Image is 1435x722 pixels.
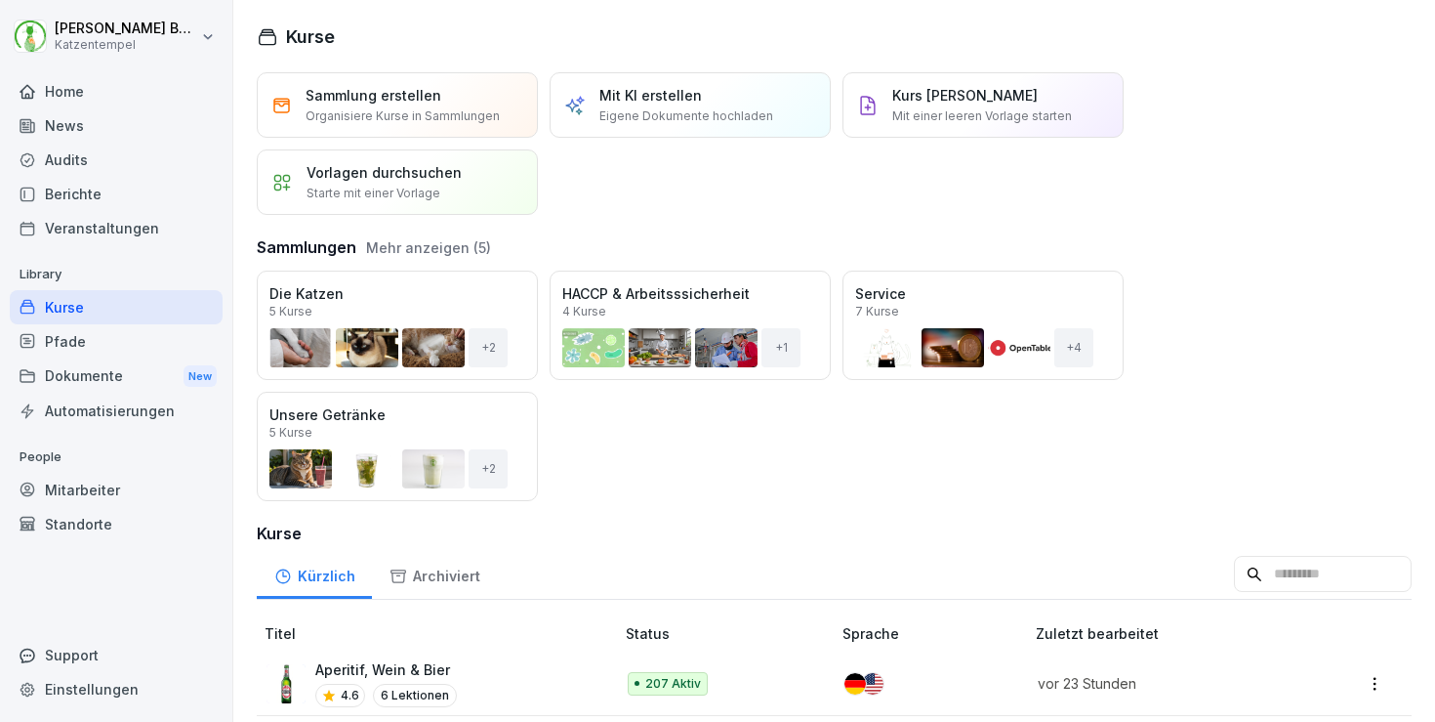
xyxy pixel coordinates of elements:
[10,507,223,541] a: Standorte
[307,185,440,202] p: Starte mit einer Vorlage
[855,306,899,318] p: 7 Kurse
[10,108,223,143] a: News
[307,162,462,183] p: Vorlagen durchsuchen
[257,271,538,380] a: Die Katzen5 Kurse+2
[257,392,538,501] a: Unsere Getränke5 Kurse+2
[366,237,491,258] button: Mehr anzeigen (5)
[55,21,197,37] p: [PERSON_NAME] Benedix
[306,85,441,106] p: Sammlung erstellen
[266,664,306,703] img: ftia1htn6os3akmg6exu4p1y.png
[562,283,818,304] p: HACCP & Arbeitsssicherheit
[372,549,497,599] a: Archiviert
[550,271,831,380] a: HACCP & Arbeitsssicherheit4 Kurse+1
[645,675,701,693] p: 207 Aktiv
[257,235,356,259] h3: Sammlungen
[562,306,606,318] p: 4 Kurse
[842,271,1124,380] a: Service7 Kurse+4
[10,359,223,395] div: Dokumente
[1054,328,1093,367] div: + 4
[469,328,508,367] div: + 2
[10,672,223,706] a: Einstellungen
[269,306,312,318] p: 5 Kurse
[844,673,866,695] img: de.svg
[341,687,359,704] p: 4.6
[269,283,525,304] p: Die Katzen
[892,107,1072,125] p: Mit einer leeren Vorlage starten
[862,673,883,695] img: us.svg
[855,283,1111,304] p: Service
[10,394,223,428] a: Automatisierungen
[761,328,800,367] div: + 1
[626,623,836,644] p: Status
[286,23,335,50] h1: Kurse
[269,427,312,439] p: 5 Kurse
[10,259,223,290] p: Library
[892,85,1038,106] p: Kurs [PERSON_NAME]
[1036,623,1315,644] p: Zuletzt bearbeitet
[269,404,525,425] p: Unsere Getränke
[842,623,1028,644] p: Sprache
[184,365,217,388] div: New
[257,549,372,599] a: Kürzlich
[373,684,457,707] p: 6 Lektionen
[10,324,223,359] a: Pfade
[10,359,223,395] a: DokumenteNew
[10,74,223,108] a: Home
[10,177,223,211] a: Berichte
[469,449,508,488] div: + 2
[599,85,702,106] p: Mit KI erstellen
[10,442,223,473] p: People
[10,473,223,507] a: Mitarbeiter
[1038,673,1291,694] p: vor 23 Stunden
[265,623,618,644] p: Titel
[10,211,223,245] a: Veranstaltungen
[55,38,197,52] p: Katzentempel
[257,522,1412,545] h3: Kurse
[10,143,223,177] a: Audits
[315,659,457,680] p: Aperitif, Wein & Bier
[10,638,223,672] div: Support
[306,107,500,125] p: Organisiere Kurse in Sammlungen
[10,290,223,324] a: Kurse
[599,107,773,125] p: Eigene Dokumente hochladen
